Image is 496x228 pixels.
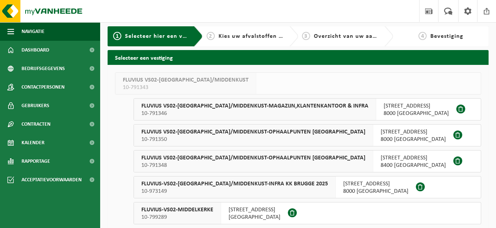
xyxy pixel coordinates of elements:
span: 4 [418,32,427,40]
span: 3 [302,32,310,40]
h2: Selecteer een vestiging [108,50,489,65]
span: FLUVIUS VS02-[GEOGRAPHIC_DATA]/MIDDENKUST [123,76,249,84]
span: Contracten [22,115,50,133]
span: 10-791346 [141,110,368,117]
span: Bedrijfsgegevens [22,59,65,78]
span: 10-791350 [141,136,365,143]
span: 10-799289 [141,214,213,221]
button: FLUVIUS-VS02-[GEOGRAPHIC_DATA]/MIDDENKUST-INFRA KK BRUGGE 2025 10-973149 [STREET_ADDRESS]8000 [GE... [134,176,481,198]
span: [STREET_ADDRESS] [384,102,449,110]
span: 8000 [GEOGRAPHIC_DATA] [381,136,446,143]
span: Bevestiging [430,33,463,39]
span: 10-791343 [123,84,249,91]
span: Kalender [22,133,45,152]
span: [STREET_ADDRESS] [381,154,446,162]
span: Contactpersonen [22,78,65,96]
span: Overzicht van uw aanvraag [314,33,392,39]
span: Acceptatievoorwaarden [22,171,82,189]
span: FLUVIUS VS02-[GEOGRAPHIC_DATA]/MIDDENKUST-OPHAALPUNTEN [GEOGRAPHIC_DATA] [141,128,365,136]
span: [STREET_ADDRESS] [343,180,408,188]
span: [GEOGRAPHIC_DATA] [229,214,280,221]
span: FLUVIUS VS02-[GEOGRAPHIC_DATA]/MIDDENKUST-MAGAZIJN,KLANTENKANTOOR & INFRA [141,102,368,110]
span: FLUVIUS-VS02-MIDDELKERKE [141,206,213,214]
span: [STREET_ADDRESS] [229,206,280,214]
span: FLUVIUS VS02-[GEOGRAPHIC_DATA]/MIDDENKUST-OPHAALPUNTEN [GEOGRAPHIC_DATA] [141,154,365,162]
span: Gebruikers [22,96,49,115]
button: FLUVIUS VS02-[GEOGRAPHIC_DATA]/MIDDENKUST-OPHAALPUNTEN [GEOGRAPHIC_DATA] 10-791348 [STREET_ADDRES... [134,150,481,172]
span: FLUVIUS-VS02-[GEOGRAPHIC_DATA]/MIDDENKUST-INFRA KK BRUGGE 2025 [141,180,328,188]
button: FLUVIUS VS02-[GEOGRAPHIC_DATA]/MIDDENKUST-MAGAZIJN,KLANTENKANTOOR & INFRA 10-791346 [STREET_ADDRE... [134,98,481,120]
span: Kies uw afvalstoffen en recipiënten [219,33,321,39]
span: [STREET_ADDRESS] [381,128,446,136]
span: Navigatie [22,22,45,41]
span: 1 [113,32,121,40]
button: FLUVIUS-VS02-MIDDELKERKE 10-799289 [STREET_ADDRESS][GEOGRAPHIC_DATA] [134,202,481,224]
span: Selecteer hier een vestiging [125,33,205,39]
span: 8000 [GEOGRAPHIC_DATA] [384,110,449,117]
span: 8400 [GEOGRAPHIC_DATA] [381,162,446,169]
span: 10-973149 [141,188,328,195]
span: 8000 [GEOGRAPHIC_DATA] [343,188,408,195]
span: 10-791348 [141,162,365,169]
span: Dashboard [22,41,49,59]
span: Rapportage [22,152,50,171]
span: 2 [207,32,215,40]
button: FLUVIUS VS02-[GEOGRAPHIC_DATA]/MIDDENKUST-OPHAALPUNTEN [GEOGRAPHIC_DATA] 10-791350 [STREET_ADDRES... [134,124,481,146]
